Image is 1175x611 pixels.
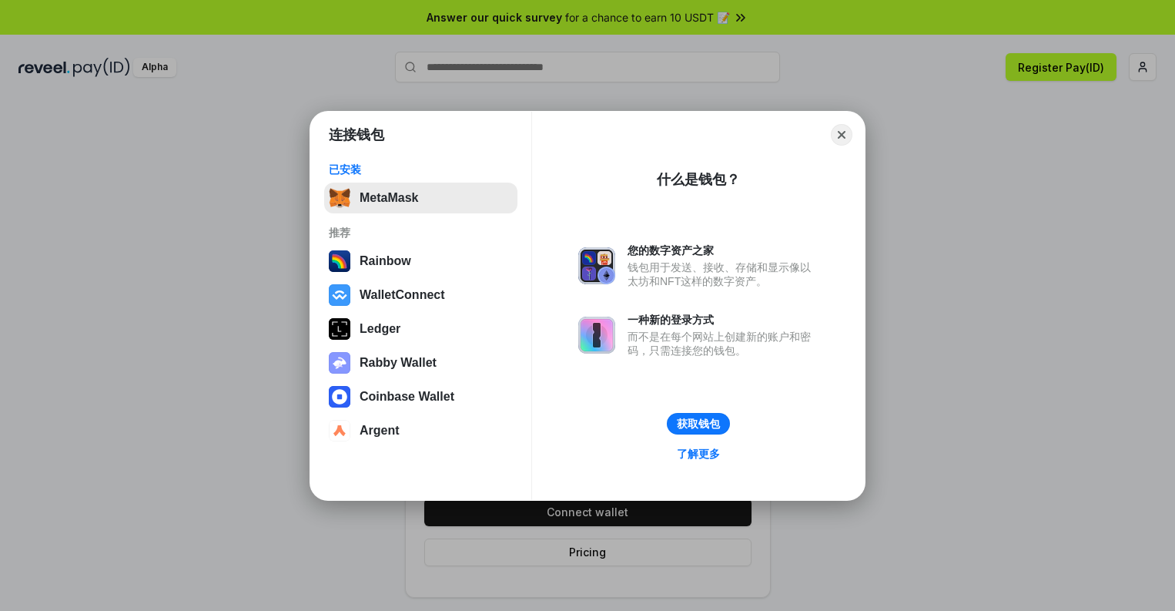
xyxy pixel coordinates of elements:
div: 了解更多 [677,447,720,461]
img: svg+xml,%3Csvg%20width%3D%22120%22%20height%3D%22120%22%20viewBox%3D%220%200%20120%20120%22%20fil... [329,250,350,272]
div: Rainbow [360,254,411,268]
button: Argent [324,415,517,446]
div: 而不是在每个网站上创建新的账户和密码，只需连接您的钱包。 [628,330,818,358]
div: Rabby Wallet [360,356,437,370]
img: svg+xml,%3Csvg%20fill%3D%22none%22%20height%3D%2233%22%20viewBox%3D%220%200%2035%2033%22%20width%... [329,187,350,209]
div: MetaMask [360,191,418,205]
div: 钱包用于发送、接收、存储和显示像以太坊和NFT这样的数字资产。 [628,260,818,288]
div: Argent [360,424,400,438]
img: svg+xml,%3Csvg%20xmlns%3D%22http%3A%2F%2Fwww.w3.org%2F2000%2Fsvg%22%20fill%3D%22none%22%20viewBox... [329,352,350,374]
img: svg+xml,%3Csvg%20xmlns%3D%22http%3A%2F%2Fwww.w3.org%2F2000%2Fsvg%22%20fill%3D%22none%22%20viewBox... [578,317,615,354]
button: Rabby Wallet [324,347,517,378]
div: 推荐 [329,226,513,240]
img: svg+xml,%3Csvg%20width%3D%2228%22%20height%3D%2228%22%20viewBox%3D%220%200%2028%2028%22%20fill%3D... [329,284,350,306]
img: svg+xml,%3Csvg%20width%3D%2228%22%20height%3D%2228%22%20viewBox%3D%220%200%2028%2028%22%20fill%3D... [329,386,350,408]
img: svg+xml,%3Csvg%20xmlns%3D%22http%3A%2F%2Fwww.w3.org%2F2000%2Fsvg%22%20width%3D%2228%22%20height%3... [329,318,350,340]
div: 已安装 [329,163,513,176]
div: 一种新的登录方式 [628,313,818,327]
div: WalletConnect [360,288,445,302]
button: Close [831,124,852,146]
img: svg+xml,%3Csvg%20width%3D%2228%22%20height%3D%2228%22%20viewBox%3D%220%200%2028%2028%22%20fill%3D... [329,420,350,441]
button: WalletConnect [324,280,517,311]
img: svg+xml,%3Csvg%20xmlns%3D%22http%3A%2F%2Fwww.w3.org%2F2000%2Fsvg%22%20fill%3D%22none%22%20viewBox... [578,247,615,284]
button: 获取钱包 [667,413,730,435]
div: 获取钱包 [677,417,720,431]
button: Coinbase Wallet [324,381,517,412]
div: 您的数字资产之家 [628,243,818,257]
div: Coinbase Wallet [360,390,454,404]
div: Ledger [360,322,400,336]
button: Ledger [324,314,517,344]
h1: 连接钱包 [329,126,384,144]
a: 了解更多 [668,444,729,464]
div: 什么是钱包？ [657,170,740,189]
button: Rainbow [324,246,517,277]
button: MetaMask [324,183,517,213]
